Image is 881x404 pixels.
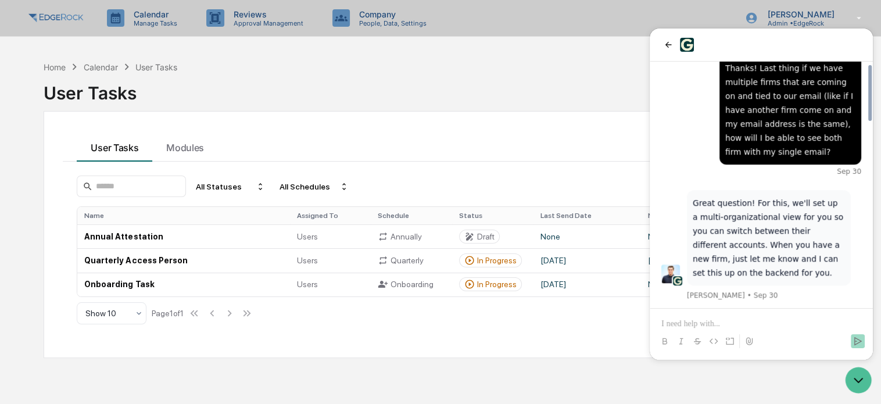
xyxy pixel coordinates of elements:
div: In Progress [477,280,517,289]
p: People, Data, Settings [350,19,432,27]
td: Quarterly Access Person [77,248,289,272]
div: User Tasks [135,62,177,72]
p: Company [350,9,432,19]
td: Annual Attestation [77,224,289,248]
td: Onboarding Task [77,273,289,296]
p: Calendar [124,9,183,19]
div: Home [44,62,66,72]
td: None [533,224,641,248]
td: [DATE] [640,248,761,272]
th: Assigned To [290,207,371,224]
th: Schedule [371,207,452,224]
td: [DATE] [533,248,641,272]
button: User Tasks [77,130,152,162]
div: All Statuses [191,177,270,196]
td: None [640,224,761,248]
p: Manage Tasks [124,19,183,27]
div: In Progress [477,256,517,265]
span: Users [297,256,318,265]
th: Last Send Date [533,207,641,224]
div: Onboarding [378,279,445,289]
td: None [640,273,761,296]
p: [PERSON_NAME] [758,9,840,19]
iframe: Customer support window [650,28,873,360]
div: Calendar [84,62,118,72]
button: Modules [152,130,218,162]
p: Approval Management [224,19,309,27]
th: Name [77,207,289,224]
span: Users [297,280,318,289]
span: Users [297,232,318,241]
div: Page 1 of 1 [151,309,183,318]
th: Status [452,207,533,224]
td: [DATE] [533,273,641,296]
p: Admin • EdgeRock [758,19,840,27]
p: Reviews [224,9,309,19]
div: All Schedules [274,177,353,196]
div: Draft [477,232,495,241]
div: Quarterly [378,255,445,266]
img: logo [28,11,84,25]
iframe: Open customer support [844,366,875,397]
div: User Tasks [44,73,836,103]
th: Next Scheduled Send Date [640,207,761,224]
div: Annually [378,231,445,242]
